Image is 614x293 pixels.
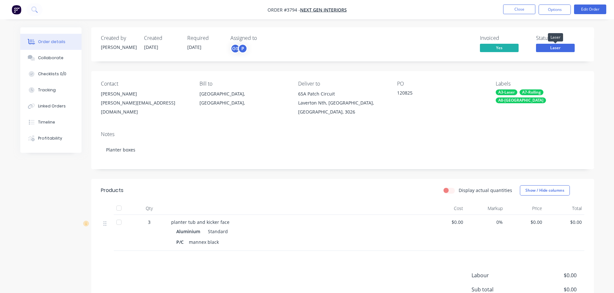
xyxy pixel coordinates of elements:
[536,44,575,52] span: Laser
[101,187,123,194] div: Products
[200,81,288,87] div: Bill to
[101,89,189,116] div: [PERSON_NAME][PERSON_NAME][EMAIL_ADDRESS][DOMAIN_NAME]
[101,89,189,98] div: [PERSON_NAME]
[429,219,463,225] span: $0.00
[472,271,529,279] span: Labour
[548,33,563,41] div: Laser
[205,227,228,236] div: Standard
[20,130,82,146] button: Profitability
[20,82,82,98] button: Tracking
[300,7,347,13] a: Next Gen Interiors
[520,89,543,95] div: A7-Rolling
[38,87,56,93] div: Tracking
[496,89,517,95] div: A3-Laser
[238,44,248,53] div: P
[20,114,82,130] button: Timeline
[38,55,63,61] div: Collaborate
[574,5,606,14] button: Edit Order
[298,98,386,116] div: Laverton Nth, [GEOGRAPHIC_DATA], [GEOGRAPHIC_DATA], 3026
[496,97,546,103] div: A8-[GEOGRAPHIC_DATA]
[200,89,288,110] div: [GEOGRAPHIC_DATA], [GEOGRAPHIC_DATA],
[130,202,169,215] div: Qty
[186,237,221,247] div: mannex black
[20,34,82,50] button: Order details
[505,202,545,215] div: Price
[20,98,82,114] button: Linked Orders
[12,5,21,14] img: Factory
[539,5,571,15] button: Options
[480,35,528,41] div: Invoiced
[397,81,485,87] div: PO
[20,66,82,82] button: Checklists 0/0
[144,44,158,50] span: [DATE]
[230,44,240,53] div: GS
[176,227,203,236] div: Aluminium
[101,131,584,137] div: Notes
[459,187,512,194] label: Display actual quantities
[298,89,386,98] div: 65A Patch Circuit
[496,81,584,87] div: Labels
[298,89,386,116] div: 65A Patch CircuitLaverton Nth, [GEOGRAPHIC_DATA], [GEOGRAPHIC_DATA], 3026
[148,219,151,225] span: 3
[426,202,466,215] div: Cost
[536,44,575,53] button: Laser
[268,7,300,13] span: Order #3794 -
[101,81,189,87] div: Contact
[397,89,478,98] div: 120825
[38,39,65,45] div: Order details
[171,219,229,225] span: planter tub and kicker face
[38,135,62,141] div: Profitability
[230,35,295,41] div: Assigned to
[480,44,519,52] span: Yes
[20,50,82,66] button: Collaborate
[230,44,248,53] button: GSP
[101,98,189,116] div: [PERSON_NAME][EMAIL_ADDRESS][DOMAIN_NAME]
[468,219,503,225] span: 0%
[38,103,66,109] div: Linked Orders
[101,44,136,50] div: [PERSON_NAME]
[38,119,55,125] div: Timeline
[520,185,570,196] button: Show / Hide columns
[503,5,535,14] button: Close
[508,219,542,225] span: $0.00
[545,202,584,215] div: Total
[187,35,223,41] div: Required
[298,81,386,87] div: Deliver to
[176,237,186,247] div: P/C
[200,89,288,107] div: [GEOGRAPHIC_DATA], [GEOGRAPHIC_DATA],
[547,219,582,225] span: $0.00
[101,35,136,41] div: Created by
[38,71,66,77] div: Checklists 0/0
[187,44,201,50] span: [DATE]
[529,271,576,279] span: $0.00
[144,35,180,41] div: Created
[536,35,584,41] div: Status
[101,140,584,160] div: Planter boxes
[466,202,505,215] div: Markup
